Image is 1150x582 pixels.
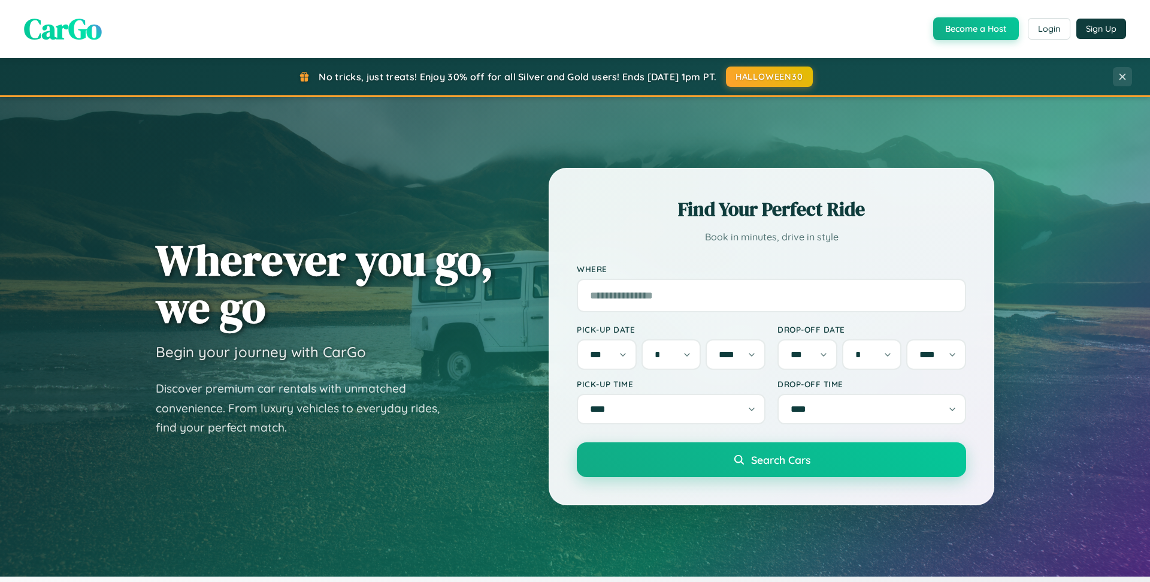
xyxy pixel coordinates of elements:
[577,324,765,334] label: Pick-up Date
[751,453,810,466] span: Search Cars
[1028,18,1070,40] button: Login
[156,343,366,361] h3: Begin your journey with CarGo
[577,379,765,389] label: Pick-up Time
[24,9,102,49] span: CarGo
[1076,19,1126,39] button: Sign Up
[777,379,966,389] label: Drop-off Time
[577,228,966,246] p: Book in minutes, drive in style
[577,264,966,274] label: Where
[156,236,494,331] h1: Wherever you go, we go
[156,379,455,438] p: Discover premium car rentals with unmatched convenience. From luxury vehicles to everyday rides, ...
[777,324,966,334] label: Drop-off Date
[319,71,716,83] span: No tricks, just treats! Enjoy 30% off for all Silver and Gold users! Ends [DATE] 1pm PT.
[577,442,966,477] button: Search Cars
[726,67,813,87] button: HALLOWEEN30
[577,196,966,222] h2: Find Your Perfect Ride
[933,17,1019,40] button: Become a Host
